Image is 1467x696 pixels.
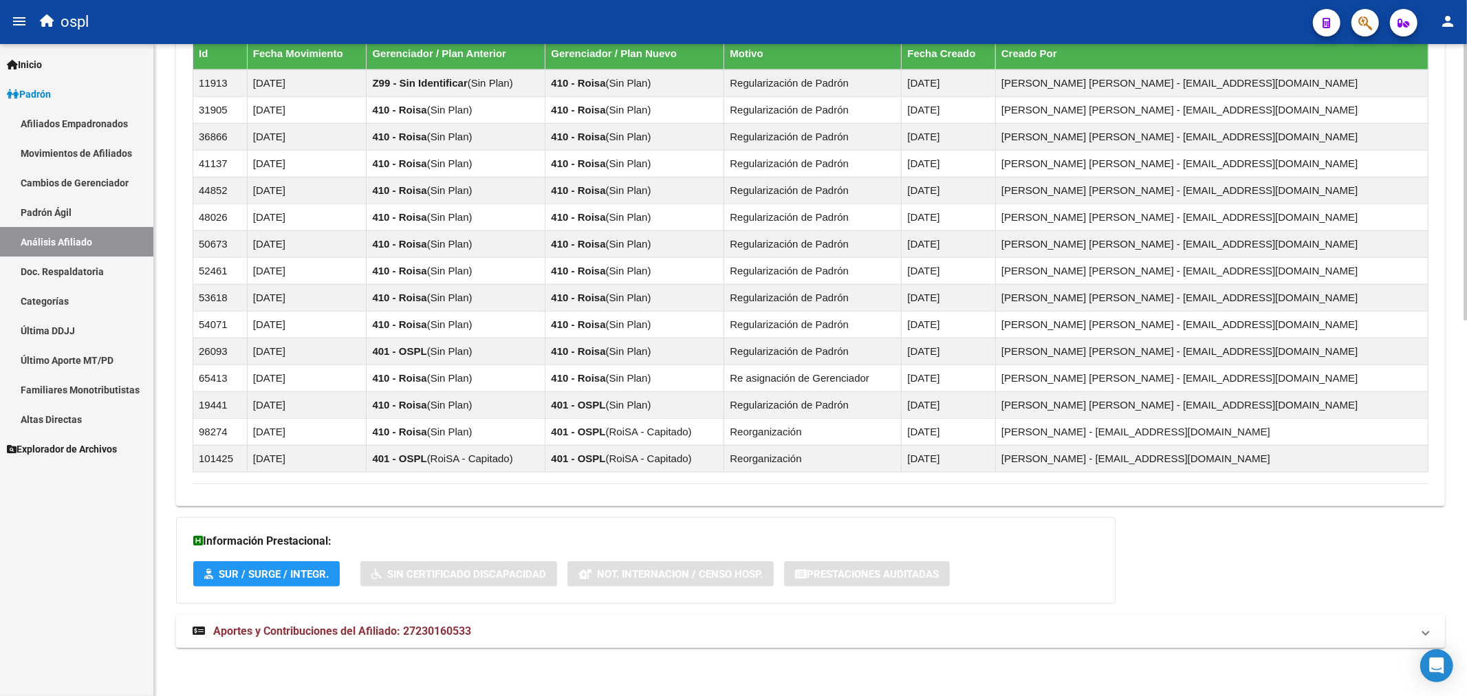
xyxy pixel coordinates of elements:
[724,150,902,177] td: Regularización de Padrón
[193,561,340,587] button: SUR / SURGE / INTEGR.
[431,453,510,464] span: RoiSA - Capitado
[902,284,996,311] td: [DATE]
[784,561,950,587] button: Prestaciones Auditadas
[431,157,469,169] span: Sin Plan
[176,615,1445,648] mat-expansion-panel-header: Aportes y Contribuciones del Afiliado: 27230160533
[567,561,774,587] button: Not. Internacion / Censo Hosp.
[247,177,367,204] td: [DATE]
[193,204,248,230] td: 48026
[551,77,605,89] strong: 410 - Roisa
[551,238,605,250] strong: 410 - Roisa
[367,445,545,472] td: ( )
[7,87,51,102] span: Padrón
[545,338,724,365] td: ( )
[247,311,367,338] td: [DATE]
[807,568,939,580] span: Prestaciones Auditadas
[372,157,426,169] strong: 410 - Roisa
[902,69,996,96] td: [DATE]
[367,311,545,338] td: ( )
[995,418,1428,445] td: [PERSON_NAME] - [EMAIL_ADDRESS][DOMAIN_NAME]
[431,399,469,411] span: Sin Plan
[995,311,1428,338] td: [PERSON_NAME] [PERSON_NAME] - [EMAIL_ADDRESS][DOMAIN_NAME]
[545,230,724,257] td: ( )
[995,445,1428,472] td: [PERSON_NAME] - [EMAIL_ADDRESS][DOMAIN_NAME]
[609,184,648,196] span: Sin Plan
[995,284,1428,311] td: [PERSON_NAME] [PERSON_NAME] - [EMAIL_ADDRESS][DOMAIN_NAME]
[372,345,426,357] strong: 401 - OSPL
[247,445,367,472] td: [DATE]
[995,257,1428,284] td: [PERSON_NAME] [PERSON_NAME] - [EMAIL_ADDRESS][DOMAIN_NAME]
[1439,13,1456,30] mat-icon: person
[431,184,469,196] span: Sin Plan
[724,365,902,391] td: Re asignación de Gerenciador
[372,453,426,464] strong: 401 - OSPL
[545,284,724,311] td: ( )
[551,318,605,330] strong: 410 - Roisa
[193,284,248,311] td: 53618
[724,96,902,123] td: Regularización de Padrón
[902,177,996,204] td: [DATE]
[11,13,28,30] mat-icon: menu
[724,177,902,204] td: Regularización de Padrón
[545,365,724,391] td: ( )
[372,399,426,411] strong: 410 - Roisa
[367,230,545,257] td: ( )
[247,230,367,257] td: [DATE]
[372,426,426,437] strong: 410 - Roisa
[995,69,1428,96] td: [PERSON_NAME] [PERSON_NAME] - [EMAIL_ADDRESS][DOMAIN_NAME]
[902,204,996,230] td: [DATE]
[431,318,469,330] span: Sin Plan
[902,150,996,177] td: [DATE]
[367,69,545,96] td: ( )
[247,257,367,284] td: [DATE]
[372,265,426,276] strong: 410 - Roisa
[193,37,248,69] th: Id
[372,372,426,384] strong: 410 - Roisa
[247,391,367,418] td: [DATE]
[431,131,469,142] span: Sin Plan
[609,399,648,411] span: Sin Plan
[193,365,248,391] td: 65413
[609,292,648,303] span: Sin Plan
[193,69,248,96] td: 11913
[902,96,996,123] td: [DATE]
[551,157,605,169] strong: 410 - Roisa
[545,69,724,96] td: ( )
[724,445,902,472] td: Reorganización
[431,345,469,357] span: Sin Plan
[724,257,902,284] td: Regularización de Padrón
[1420,649,1453,682] div: Open Intercom Messenger
[545,96,724,123] td: ( )
[247,284,367,311] td: [DATE]
[609,238,648,250] span: Sin Plan
[545,311,724,338] td: ( )
[609,265,648,276] span: Sin Plan
[193,123,248,150] td: 36866
[724,69,902,96] td: Regularización de Padrón
[61,7,89,37] span: ospl
[367,123,545,150] td: ( )
[247,418,367,445] td: [DATE]
[7,57,42,72] span: Inicio
[367,338,545,365] td: ( )
[902,418,996,445] td: [DATE]
[724,338,902,365] td: Regularización de Padrón
[193,230,248,257] td: 50673
[247,365,367,391] td: [DATE]
[724,37,902,69] th: Motivo
[551,184,605,196] strong: 410 - Roisa
[551,131,605,142] strong: 410 - Roisa
[551,453,605,464] strong: 401 - OSPL
[431,292,469,303] span: Sin Plan
[193,391,248,418] td: 19441
[213,624,471,638] span: Aportes y Contribuciones del Afiliado: 27230160533
[902,445,996,472] td: [DATE]
[551,292,605,303] strong: 410 - Roisa
[367,177,545,204] td: ( )
[545,37,724,69] th: Gerenciador / Plan Nuevo
[247,96,367,123] td: [DATE]
[902,257,996,284] td: [DATE]
[995,338,1428,365] td: [PERSON_NAME] [PERSON_NAME] - [EMAIL_ADDRESS][DOMAIN_NAME]
[902,37,996,69] th: Fecha Creado
[367,257,545,284] td: ( )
